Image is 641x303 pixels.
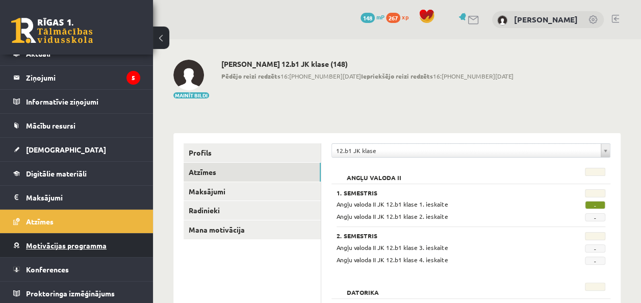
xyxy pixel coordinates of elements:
[337,256,448,264] span: Angļu valoda II JK 12.b1 klase 4. ieskaite
[221,60,514,68] h2: [PERSON_NAME] 12.b1 JK klase (148)
[336,144,597,157] span: 12.b1 JK klase
[13,138,140,161] a: [DEMOGRAPHIC_DATA]
[26,90,140,113] legend: Informatīvie ziņojumi
[585,257,605,265] span: -
[585,213,605,221] span: -
[337,283,389,293] h2: Datorika
[184,220,321,239] a: Mana motivācija
[585,201,605,209] span: -
[13,234,140,257] a: Motivācijas programma
[26,169,87,178] span: Digitālie materiāli
[337,232,558,239] h3: 2. Semestris
[13,114,140,137] a: Mācību resursi
[13,66,140,89] a: Ziņojumi5
[337,189,558,196] h3: 1. Semestris
[26,241,107,250] span: Motivācijas programma
[361,72,433,80] b: Iepriekšējo reizi redzēts
[386,13,400,23] span: 267
[221,72,280,80] b: Pēdējo reizi redzēts
[26,121,75,130] span: Mācību resursi
[332,144,610,157] a: 12.b1 JK klase
[184,182,321,201] a: Maksājumi
[26,186,140,209] legend: Maksājumi
[184,201,321,220] a: Radinieki
[184,143,321,162] a: Profils
[337,212,448,220] span: Angļu valoda II JK 12.b1 klase 2. ieskaite
[361,13,384,21] a: 148 mP
[13,90,140,113] a: Informatīvie ziņojumi
[376,13,384,21] span: mP
[337,168,412,178] h2: Angļu valoda II
[514,14,578,24] a: [PERSON_NAME]
[13,210,140,233] a: Atzīmes
[26,217,54,226] span: Atzīmes
[585,244,605,252] span: -
[337,243,448,251] span: Angļu valoda II JK 12.b1 klase 3. ieskaite
[173,92,209,98] button: Mainīt bildi
[126,71,140,85] i: 5
[13,162,140,185] a: Digitālie materiāli
[26,265,69,274] span: Konferences
[26,145,106,154] span: [DEMOGRAPHIC_DATA]
[26,66,140,89] legend: Ziņojumi
[361,13,375,23] span: 148
[221,71,514,81] span: 16:[PHONE_NUMBER][DATE] 16:[PHONE_NUMBER][DATE]
[26,289,115,298] span: Proktoringa izmēģinājums
[386,13,414,21] a: 267 xp
[402,13,408,21] span: xp
[13,186,140,209] a: Maksājumi
[184,163,321,182] a: Atzīmes
[11,18,93,43] a: Rīgas 1. Tālmācības vidusskola
[497,15,507,26] img: Krista Herbsta
[13,258,140,281] a: Konferences
[337,200,448,208] span: Angļu valoda II JK 12.b1 klase 1. ieskaite
[173,60,204,90] img: Krista Herbsta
